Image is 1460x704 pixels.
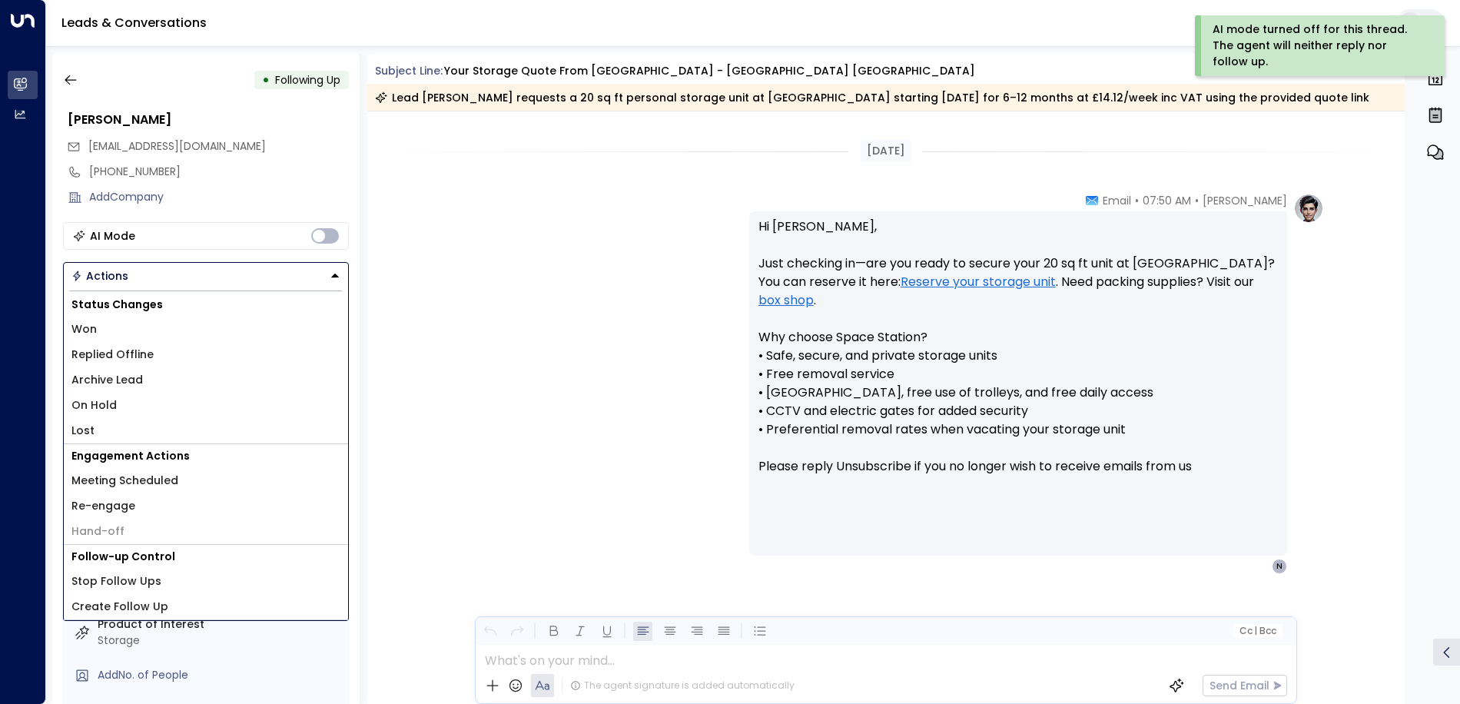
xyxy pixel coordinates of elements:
[71,321,97,337] span: Won
[64,444,348,468] h1: Engagement Actions
[71,397,117,413] span: On Hold
[64,293,348,317] h1: Status Changes
[262,66,270,94] div: •
[98,633,343,649] div: Storage
[444,63,975,79] div: Your storage quote from [GEOGRAPHIC_DATA] - [GEOGRAPHIC_DATA] [GEOGRAPHIC_DATA]
[758,291,814,310] a: box shop
[89,164,349,180] div: [PHONE_NUMBER]
[1143,193,1191,208] span: 07:50 AM
[71,498,135,514] span: Re-engage
[71,347,154,363] span: Replied Offline
[88,138,266,154] span: [EMAIL_ADDRESS][DOMAIN_NAME]
[71,599,168,615] span: Create Follow Up
[71,573,161,589] span: Stop Follow Ups
[61,14,207,32] a: Leads & Conversations
[88,138,266,154] span: nigelblack85@gmail.com
[861,140,911,162] div: [DATE]
[758,218,1278,494] p: Hi [PERSON_NAME], Just checking in—are you ready to secure your 20 sq ft unit at [GEOGRAPHIC_DATA...
[1254,626,1257,636] span: |
[98,667,343,683] div: AddNo. of People
[71,473,178,489] span: Meeting Scheduled
[89,189,349,205] div: AddCompany
[63,262,349,290] div: Button group with a nested menu
[71,423,95,439] span: Lost
[1213,22,1424,70] div: AI mode turned off for this thread. The agent will neither reply nor follow up.
[1239,626,1276,636] span: Cc Bcc
[1103,193,1131,208] span: Email
[68,111,349,129] div: [PERSON_NAME]
[507,622,526,641] button: Redo
[1135,193,1139,208] span: •
[275,72,340,88] span: Following Up
[1195,193,1199,208] span: •
[1293,193,1324,224] img: profile-logo.png
[63,262,349,290] button: Actions
[480,622,499,641] button: Undo
[64,545,348,569] h1: Follow-up Control
[1203,193,1287,208] span: [PERSON_NAME]
[375,63,443,78] span: Subject Line:
[570,679,795,692] div: The agent signature is added automatically
[90,228,135,244] div: AI Mode
[98,616,343,633] label: Product of Interest
[71,523,124,540] span: Hand-off
[1272,559,1287,574] div: N
[901,273,1056,291] a: Reserve your storage unit
[71,269,128,283] div: Actions
[71,372,143,388] span: Archive Lead
[1233,624,1282,639] button: Cc|Bcc
[375,90,1369,105] div: Lead [PERSON_NAME] requests a 20 sq ft personal storage unit at [GEOGRAPHIC_DATA] starting [DATE]...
